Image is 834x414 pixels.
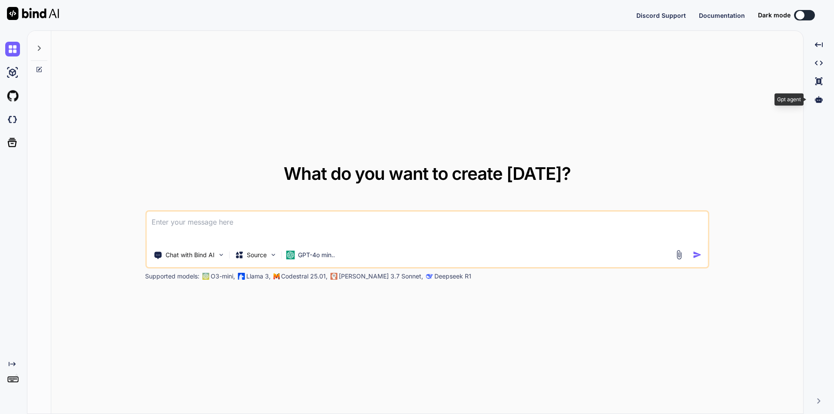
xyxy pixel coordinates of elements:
[211,272,235,281] p: O3-mini,
[5,42,20,56] img: chat
[5,112,20,127] img: darkCloudIdeIcon
[636,12,686,19] span: Discord Support
[284,163,571,184] span: What do you want to create [DATE]?
[298,251,335,259] p: GPT-4o min..
[165,251,215,259] p: Chat with Bind AI
[693,250,702,259] img: icon
[286,251,295,259] img: GPT-4o mini
[636,11,686,20] button: Discord Support
[202,273,209,280] img: GPT-4
[7,7,59,20] img: Bind AI
[774,93,804,106] div: Gpt agent
[247,251,267,259] p: Source
[699,12,745,19] span: Documentation
[281,272,328,281] p: Codestral 25.01,
[339,272,423,281] p: [PERSON_NAME] 3.7 Sonnet,
[674,250,684,260] img: attachment
[273,273,279,279] img: Mistral-AI
[269,251,277,258] img: Pick Models
[145,272,199,281] p: Supported models:
[217,251,225,258] img: Pick Tools
[426,273,433,280] img: claude
[238,273,245,280] img: Llama2
[246,272,271,281] p: Llama 3,
[434,272,471,281] p: Deepseek R1
[699,11,745,20] button: Documentation
[758,11,791,20] span: Dark mode
[5,89,20,103] img: githubLight
[330,273,337,280] img: claude
[5,65,20,80] img: ai-studio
